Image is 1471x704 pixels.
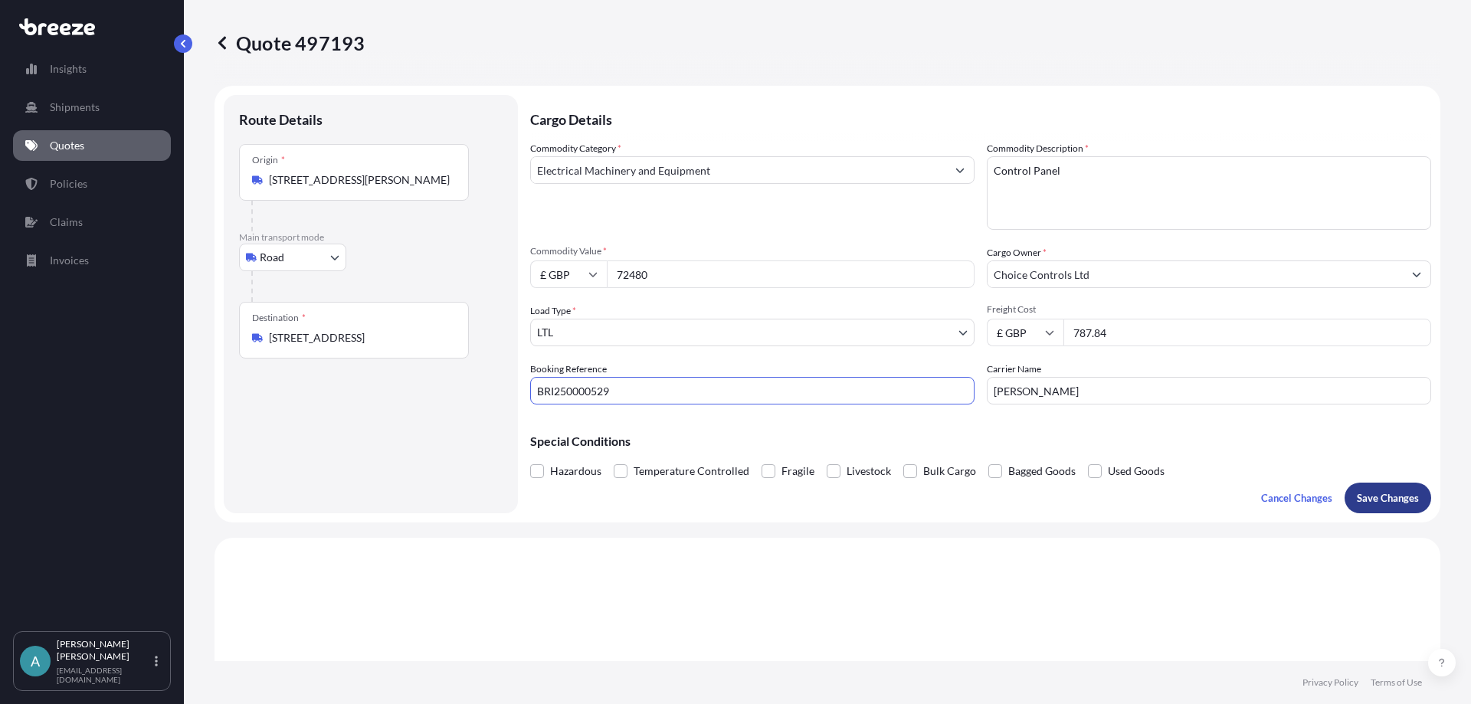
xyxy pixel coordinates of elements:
div: Destination [252,312,306,324]
span: Used Goods [1108,460,1165,483]
p: Cancel Changes [1261,490,1332,506]
p: Cargo Details [530,95,1431,141]
a: Claims [13,207,171,237]
p: Insights [50,61,87,77]
span: Temperature Controlled [634,460,749,483]
input: Select a commodity type [531,156,946,184]
p: Special Conditions [530,435,1431,447]
a: Terms of Use [1371,676,1422,689]
p: Invoices [50,253,89,268]
a: Shipments [13,92,171,123]
p: Policies [50,176,87,192]
span: Hazardous [550,460,601,483]
a: Insights [13,54,171,84]
p: Main transport mode [239,231,503,244]
label: Commodity Description [987,141,1089,156]
input: Type amount [607,260,975,288]
textarea: Control Panel [987,156,1431,230]
p: Shipments [50,100,100,115]
p: Save Changes [1357,490,1419,506]
p: Claims [50,214,83,230]
input: Your internal reference [530,377,975,404]
p: [EMAIL_ADDRESS][DOMAIN_NAME] [57,666,152,684]
label: Commodity Category [530,141,621,156]
button: Save Changes [1345,483,1431,513]
span: Fragile [781,460,814,483]
button: LTL [530,319,975,346]
a: Policies [13,169,171,199]
span: LTL [537,325,553,340]
span: Livestock [847,460,891,483]
span: Freight Cost [987,303,1431,316]
a: Invoices [13,245,171,276]
input: Enter amount [1063,319,1431,346]
span: Load Type [530,303,576,319]
a: Quotes [13,130,171,161]
div: Origin [252,154,285,166]
label: Booking Reference [530,362,607,377]
span: Bulk Cargo [923,460,976,483]
input: Origin [269,172,450,188]
p: [PERSON_NAME] [PERSON_NAME] [57,638,152,663]
span: Road [260,250,284,265]
button: Show suggestions [946,156,974,184]
p: Quote 497193 [215,31,365,55]
input: Enter name [987,377,1431,404]
p: Quotes [50,138,84,153]
p: Route Details [239,110,323,129]
button: Cancel Changes [1249,483,1345,513]
label: Cargo Owner [987,245,1047,260]
button: Select transport [239,244,346,271]
button: Show suggestions [1403,260,1430,288]
span: Commodity Value [530,245,975,257]
input: Destination [269,330,450,345]
label: Carrier Name [987,362,1041,377]
span: A [31,653,40,669]
a: Privacy Policy [1302,676,1358,689]
span: Bagged Goods [1008,460,1076,483]
input: Full name [988,260,1403,288]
